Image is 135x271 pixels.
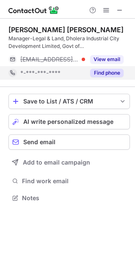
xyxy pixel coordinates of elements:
[8,192,130,204] button: Notes
[8,134,130,150] button: Send email
[20,56,79,63] span: [EMAIL_ADDRESS][DOMAIN_NAME]
[8,35,130,50] div: Manager-Legal & Land, Dholera Industrial City Development Limited, Govt of [GEOGRAPHIC_DATA][GEOG...
[23,98,115,105] div: Save to List / ATS / CRM
[8,5,59,15] img: ContactOut v5.3.10
[23,118,113,125] span: AI write personalized message
[90,69,124,77] button: Reveal Button
[23,139,55,145] span: Send email
[8,175,130,187] button: Find work email
[8,25,124,34] div: [PERSON_NAME] [PERSON_NAME]
[90,55,124,64] button: Reveal Button
[8,155,130,170] button: Add to email campaign
[8,114,130,129] button: AI write personalized message
[8,94,130,109] button: save-profile-one-click
[22,177,127,185] span: Find work email
[23,159,90,166] span: Add to email campaign
[22,194,127,202] span: Notes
